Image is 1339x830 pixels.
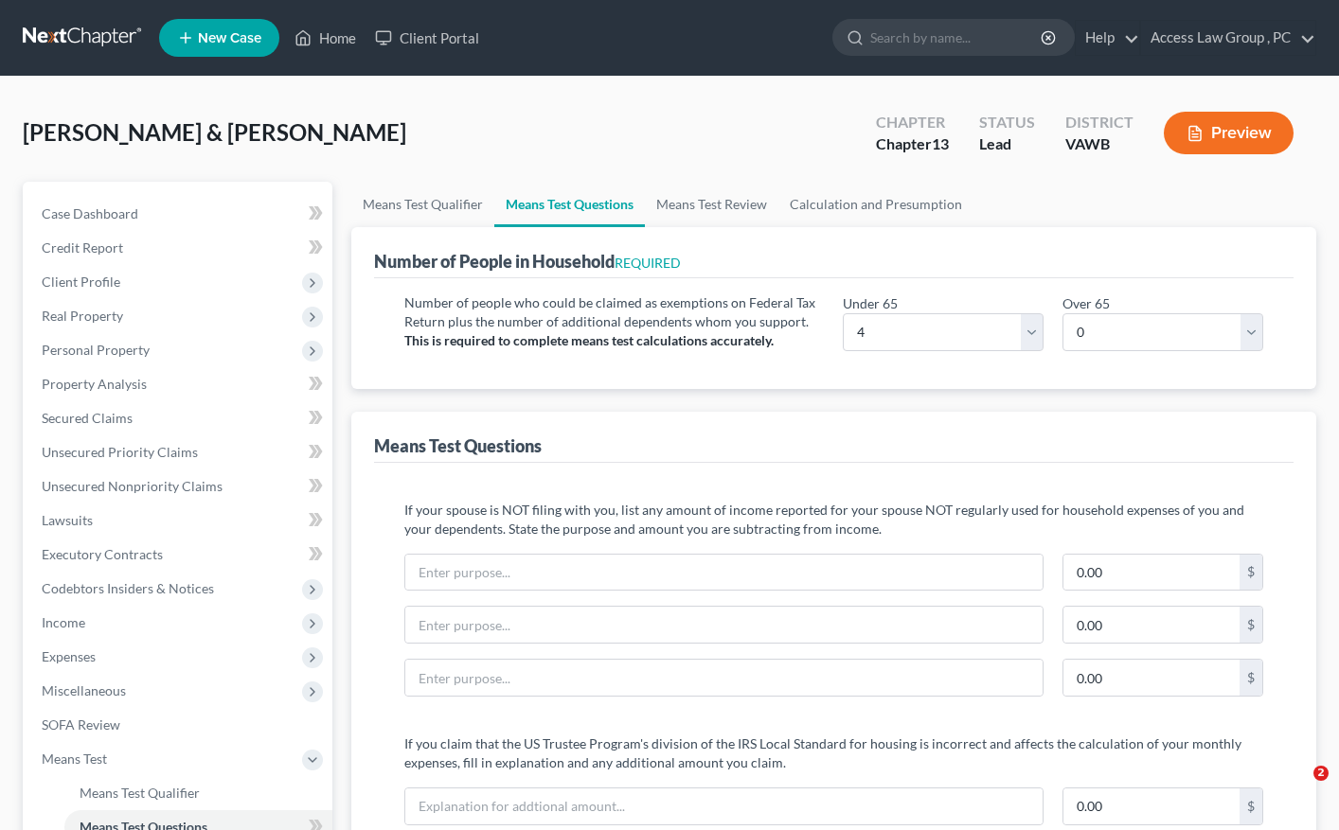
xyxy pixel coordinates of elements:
iframe: Intercom live chat [1275,766,1320,811]
div: Number of People in Household [374,250,681,273]
span: Credit Report [42,239,123,256]
div: $ [1240,555,1262,591]
span: Executory Contracts [42,546,163,562]
span: Real Property [42,308,123,324]
span: Unsecured Priority Claims [42,444,198,460]
a: Means Test Qualifier [351,182,494,227]
span: Lawsuits [42,512,93,528]
span: [PERSON_NAME] & [PERSON_NAME] [23,118,406,146]
a: SOFA Review [27,708,332,742]
a: Lawsuits [27,503,332,538]
a: Property Analysis [27,367,332,401]
label: Over 65 [1062,293,1110,313]
span: New Case [198,31,261,45]
input: 0.00 [1063,788,1240,824]
div: Status [979,112,1035,133]
span: Income [42,614,85,630]
a: Client Portal [366,21,489,55]
input: Enter purpose... [405,660,1044,696]
a: Means Test Questions [494,182,645,227]
span: 13 [932,134,949,152]
div: $ [1240,660,1262,696]
span: Case Dashboard [42,205,138,221]
p: Number of people who could be claimed as exemptions on Federal Tax Return plus the number of addi... [404,293,825,331]
a: Access Law Group , PC [1141,21,1315,55]
span: SOFA Review [42,716,120,733]
span: Unsecured Nonpriority Claims [42,478,223,494]
div: Chapter [876,133,949,155]
span: Personal Property [42,342,150,358]
div: VAWB [1065,133,1134,155]
span: REQUIRED [615,255,681,271]
input: Enter purpose... [405,607,1044,643]
input: Explanation for addtional amount... [405,788,1044,824]
a: Help [1076,21,1139,55]
div: Lead [979,133,1035,155]
div: $ [1240,607,1262,643]
input: 0.00 [1063,607,1240,643]
span: Client Profile [42,274,120,290]
span: Secured Claims [42,410,133,426]
a: Case Dashboard [27,197,332,231]
input: Search by name... [870,20,1044,55]
span: Miscellaneous [42,682,126,698]
span: Codebtors Insiders & Notices [42,580,214,596]
input: Enter purpose... [405,555,1044,591]
div: Chapter [876,112,949,133]
a: Calculation and Presumption [778,182,973,227]
div: District [1065,112,1134,133]
span: 2 [1313,766,1329,781]
input: 0.00 [1063,660,1240,696]
span: Means Test Qualifier [80,785,200,801]
p: If you claim that the US Trustee Program's division of the IRS Local Standard for housing is inco... [404,734,1264,772]
strong: This is required to complete means test calculations accurately. [404,332,774,348]
a: Credit Report [27,231,332,265]
button: Preview [1164,112,1294,154]
div: Means Test Questions [374,434,542,457]
label: Under 65 [843,293,898,313]
div: $ [1240,788,1262,824]
a: Secured Claims [27,401,332,435]
a: Unsecured Nonpriority Claims [27,469,332,503]
a: Home [285,21,366,55]
a: Unsecured Priority Claims [27,435,332,469]
span: Means Test [42,751,107,767]
a: Means Test Qualifier [64,776,332,810]
p: If your spouse is NOT filing with you, list any amount of income reported for your spouse NOT reg... [404,501,1264,539]
a: Executory Contracts [27,538,332,572]
span: Expenses [42,648,96,664]
span: Property Analysis [42,376,147,392]
input: 0.00 [1063,555,1240,591]
a: Means Test Review [645,182,778,227]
